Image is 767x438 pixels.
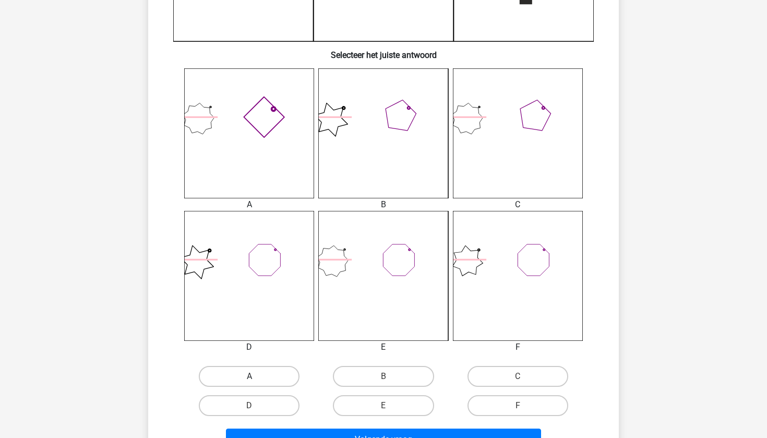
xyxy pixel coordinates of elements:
div: C [445,198,591,211]
div: A [176,198,322,211]
h6: Selecteer het juiste antwoord [165,42,602,60]
div: F [445,341,591,353]
label: B [333,366,434,387]
label: F [468,395,568,416]
label: E [333,395,434,416]
label: D [199,395,299,416]
label: A [199,366,299,387]
label: C [468,366,568,387]
div: B [310,198,456,211]
div: D [176,341,322,353]
div: E [310,341,456,353]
